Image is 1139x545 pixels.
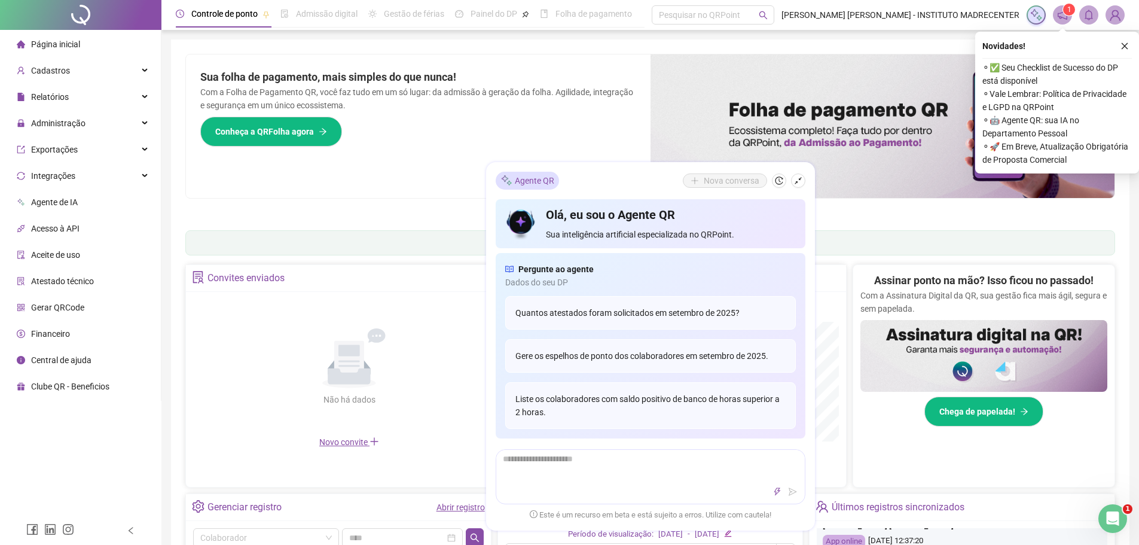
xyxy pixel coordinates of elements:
span: ⚬ 🤖 Agente QR: sua IA no Departamento Pessoal [982,114,1132,140]
span: team [816,500,828,513]
div: Convites enviados [207,268,285,288]
img: sparkle-icon.fc2bf0ac1784a2077858766a79e2daf3.svg [1030,8,1043,22]
img: icon [505,206,537,241]
div: Liste os colaboradores com saldo positivo de banco de horas superior a 2 horas. [505,382,796,429]
span: notification [1057,10,1068,20]
h2: Assinar ponto na mão? Isso ficou no passado! [874,272,1094,289]
span: qrcode [17,303,25,312]
span: Financeiro [31,329,70,339]
span: gift [17,382,25,391]
span: clock-circle [176,10,184,18]
span: Conheça a QRFolha agora [215,125,314,138]
h2: Sua folha de pagamento, mais simples do que nunca! [200,69,636,86]
span: file-done [280,10,289,18]
span: Pergunte ao agente [518,263,594,276]
span: Este é um recurso em beta e está sujeito a erros. Utilize com cautela! [530,509,771,521]
span: sync [17,172,25,180]
div: Não há dados [294,393,404,406]
span: Exportações [31,145,78,154]
span: Gerar QRCode [31,303,84,312]
span: close [1120,42,1129,50]
div: Período de visualização: [568,528,654,541]
span: Folha de pagamento [555,9,632,19]
button: Nova conversa [683,173,767,188]
span: pushpin [262,11,270,18]
span: Central de ajuda [31,355,91,365]
span: Relatórios [31,92,69,102]
button: Conheça a QRFolha agora [200,117,342,147]
span: Administração [31,118,85,128]
span: edit [724,529,732,537]
p: Com a Folha de Pagamento QR, você faz tudo em um só lugar: da admissão à geração da folha. Agilid... [200,86,636,112]
span: shrink [794,176,802,185]
button: Chega de papelada! [924,397,1043,427]
div: - [688,528,690,541]
span: bell [1083,10,1094,20]
img: banner%2F02c71560-61a6-44d4-94b9-c8ab97240462.png [860,320,1107,392]
span: search [470,533,480,543]
span: user-add [17,66,25,75]
span: instagram [62,523,74,535]
span: sun [368,10,377,18]
span: Agente de IA [31,197,78,207]
span: Novidades ! [982,39,1025,53]
iframe: Intercom live chat [1098,504,1127,533]
span: home [17,40,25,48]
div: [DATE] [658,528,683,541]
span: Painel do DP [471,9,517,19]
button: thunderbolt [770,485,784,499]
div: Agente QR [496,172,559,190]
span: facebook [26,523,38,535]
span: pushpin [522,11,529,18]
div: Gere os espelhos de ponto dos colaboradores em setembro de 2025. [505,339,796,373]
span: Sua inteligência artificial especializada no QRPoint. [546,228,795,241]
div: Quantos atestados foram solicitados em setembro de 2025? [505,296,796,330]
span: solution [192,271,204,284]
span: Aceite de uso [31,250,80,260]
span: arrow-right [319,127,327,136]
span: Chega de papelada! [939,405,1015,418]
span: Dados do seu DP [505,276,796,289]
span: linkedin [44,523,56,535]
span: solution [17,277,25,285]
span: exclamation-circle [530,510,538,518]
span: info-circle [17,356,25,364]
span: Gestão de férias [384,9,444,19]
span: Controle de ponto [191,9,258,19]
span: ⚬ Vale Lembrar: Política de Privacidade e LGPD na QRPoint [982,87,1132,114]
span: dashboard [455,10,463,18]
div: Últimos registros sincronizados [832,497,964,517]
div: Gerenciar registro [207,497,282,517]
span: Clube QR - Beneficios [31,382,109,391]
span: lock [17,119,25,127]
span: left [127,526,135,535]
span: arrow-right [1020,407,1028,416]
span: 1 [1067,5,1071,14]
span: search [759,11,768,20]
span: thunderbolt [773,488,781,496]
span: export [17,145,25,154]
img: sparkle-icon.fc2bf0ac1784a2077858766a79e2daf3.svg [500,174,512,187]
span: history [775,176,783,185]
span: Novo convite [319,437,379,447]
span: Integrações [31,171,75,181]
span: setting [192,500,204,513]
sup: 1 [1063,4,1075,16]
button: send [786,485,800,499]
span: file [17,93,25,101]
p: Com a Assinatura Digital da QR, sua gestão fica mais ágil, segura e sem papelada. [860,289,1107,315]
span: dollar [17,330,25,338]
span: Cadastros [31,66,70,75]
h4: Olá, eu sou o Agente QR [546,206,795,223]
span: Atestado técnico [31,276,94,286]
span: 1 [1123,504,1132,514]
span: Página inicial [31,39,80,49]
span: ⚬ 🚀 Em Breve, Atualização Obrigatória de Proposta Comercial [982,140,1132,166]
div: [DATE] [695,528,719,541]
img: banner%2F8d14a306-6205-4263-8e5b-06e9a85ad873.png [651,54,1115,198]
span: audit [17,251,25,259]
a: Abrir registro [436,503,485,512]
span: Admissão digital [296,9,358,19]
span: plus [370,437,379,446]
span: api [17,224,25,233]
